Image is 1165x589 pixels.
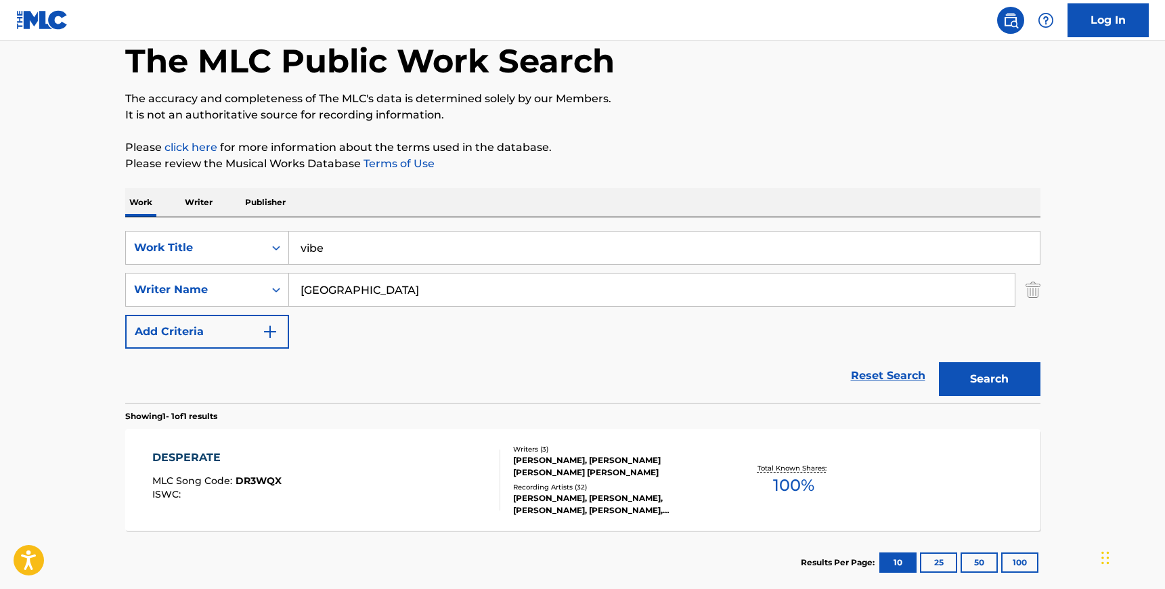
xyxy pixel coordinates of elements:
p: Writer [181,188,217,217]
button: Search [939,362,1040,396]
div: [PERSON_NAME], [PERSON_NAME] [PERSON_NAME] [PERSON_NAME] [513,454,718,479]
p: Results Per Page: [801,557,878,569]
div: Help [1032,7,1059,34]
p: Work [125,188,156,217]
span: DR3WQX [236,475,282,487]
form: Search Form [125,231,1040,403]
img: 9d2ae6d4665cec9f34b9.svg [262,324,278,340]
div: Recording Artists ( 32 ) [513,482,718,492]
span: ISWC : [152,488,184,500]
img: Delete Criterion [1026,273,1040,307]
button: 25 [920,552,957,573]
button: Add Criteria [125,315,289,349]
div: Drag [1101,538,1109,578]
button: 100 [1001,552,1038,573]
p: Please for more information about the terms used in the database. [125,139,1040,156]
a: Terms of Use [361,157,435,170]
img: search [1003,12,1019,28]
div: Writer Name [134,282,256,298]
p: It is not an authoritative source for recording information. [125,107,1040,123]
button: 10 [879,552,917,573]
span: MLC Song Code : [152,475,236,487]
div: Work Title [134,240,256,256]
a: Log In [1068,3,1149,37]
div: [PERSON_NAME], [PERSON_NAME], [PERSON_NAME], [PERSON_NAME], [PERSON_NAME] [513,492,718,517]
p: Please review the Musical Works Database [125,156,1040,172]
p: Publisher [241,188,290,217]
p: Total Known Shares: [757,463,830,473]
img: MLC Logo [16,10,68,30]
a: DESPERATEMLC Song Code:DR3WQXISWC:Writers (3)[PERSON_NAME], [PERSON_NAME] [PERSON_NAME] [PERSON_N... [125,429,1040,531]
button: 50 [961,552,998,573]
span: 100 % [773,473,814,498]
iframe: Chat Widget [1097,524,1165,589]
p: Showing 1 - 1 of 1 results [125,410,217,422]
img: help [1038,12,1054,28]
p: The accuracy and completeness of The MLC's data is determined solely by our Members. [125,91,1040,107]
div: DESPERATE [152,450,282,466]
a: Reset Search [844,361,932,391]
a: Public Search [997,7,1024,34]
a: click here [164,141,217,154]
div: Writers ( 3 ) [513,444,718,454]
h1: The MLC Public Work Search [125,41,615,81]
